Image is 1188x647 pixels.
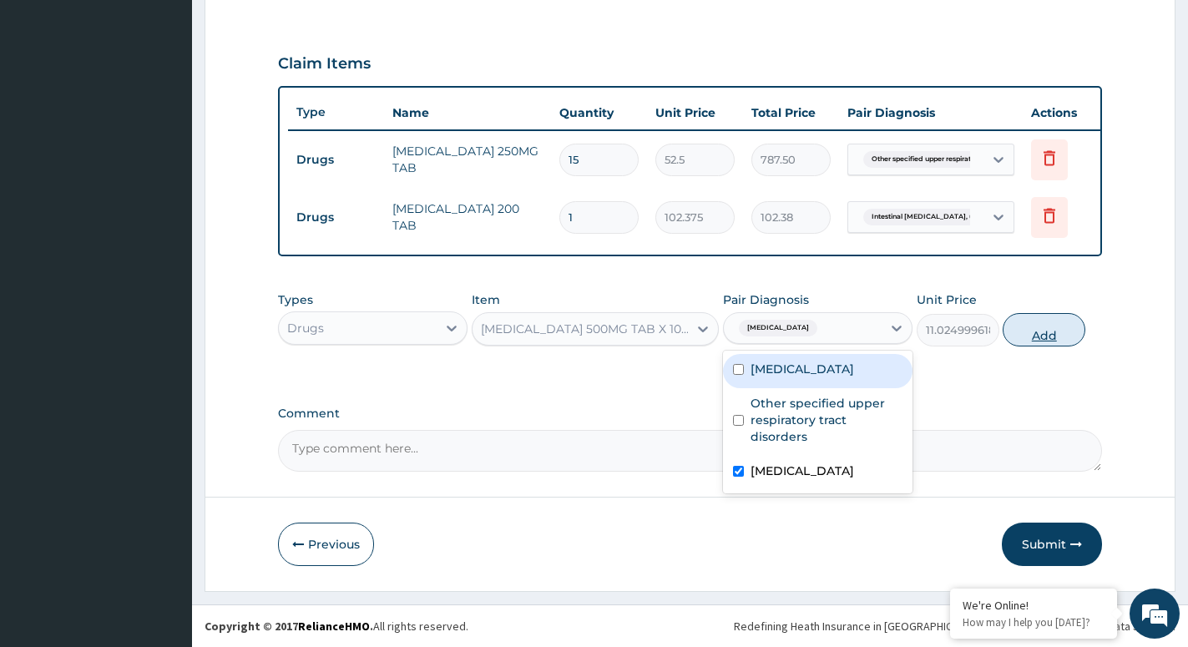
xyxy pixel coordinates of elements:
[751,361,854,377] label: [MEDICAL_DATA]
[839,96,1023,129] th: Pair Diagnosis
[739,320,817,336] span: [MEDICAL_DATA]
[743,96,839,129] th: Total Price
[87,94,281,115] div: Chat with us now
[1023,96,1106,129] th: Actions
[298,619,370,634] a: RelianceHMO
[734,618,1175,634] div: Redefining Heath Insurance in [GEOGRAPHIC_DATA] using Telemedicine and Data Science!
[288,97,384,128] th: Type
[963,615,1105,629] p: How may I help you today?
[8,456,318,514] textarea: Type your message and hit 'Enter'
[472,291,500,308] label: Item
[647,96,743,129] th: Unit Price
[192,604,1188,647] footer: All rights reserved.
[1003,313,1085,346] button: Add
[863,151,984,168] span: Other specified upper respirat...
[288,202,384,233] td: Drugs
[278,293,313,307] label: Types
[278,55,371,73] h3: Claim Items
[551,96,647,129] th: Quantity
[384,192,551,242] td: [MEDICAL_DATA] 200 TAB
[751,463,854,479] label: [MEDICAL_DATA]
[384,96,551,129] th: Name
[278,523,374,566] button: Previous
[963,598,1105,613] div: We're Online!
[481,321,690,337] div: [MEDICAL_DATA] 500MG TAB X 1000
[274,8,314,48] div: Minimize live chat window
[278,407,1102,421] label: Comment
[205,619,373,634] strong: Copyright © 2017 .
[723,291,809,308] label: Pair Diagnosis
[287,320,324,336] div: Drugs
[751,395,902,445] label: Other specified upper respiratory tract disorders
[31,83,68,125] img: d_794563401_company_1708531726252_794563401
[917,291,977,308] label: Unit Price
[384,134,551,184] td: [MEDICAL_DATA] 250MG TAB
[863,209,998,225] span: Intestinal [MEDICAL_DATA], unsp...
[288,144,384,175] td: Drugs
[97,210,230,379] span: We're online!
[1002,523,1102,566] button: Submit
